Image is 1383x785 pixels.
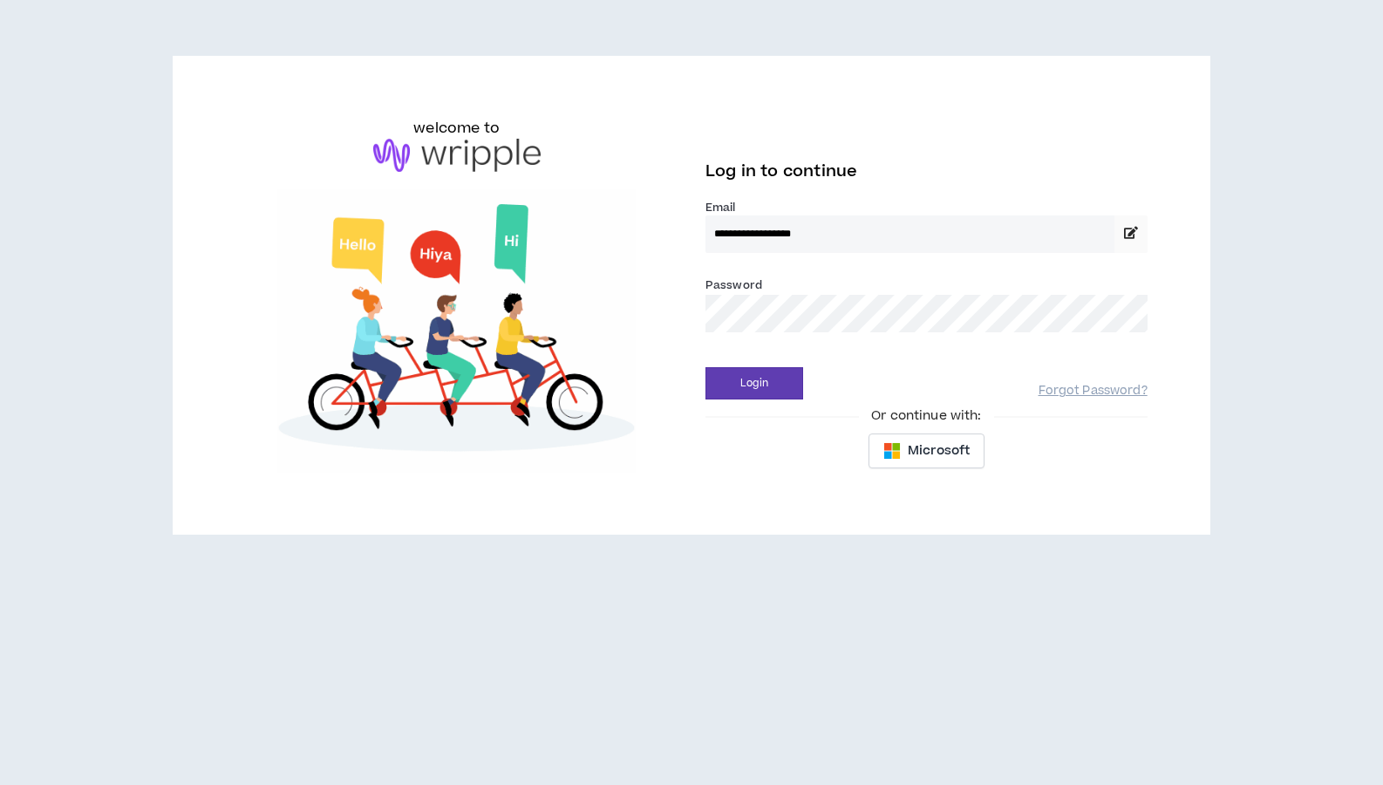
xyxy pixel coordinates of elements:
[705,200,1148,215] label: Email
[908,441,970,461] span: Microsoft
[373,139,541,172] img: logo-brand.png
[705,160,857,182] span: Log in to continue
[705,277,762,293] label: Password
[1039,383,1148,399] a: Forgot Password?
[413,118,500,139] h6: welcome to
[705,367,803,399] button: Login
[869,433,984,468] button: Microsoft
[859,406,993,426] span: Or continue with:
[235,189,678,473] img: Welcome to Wripple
